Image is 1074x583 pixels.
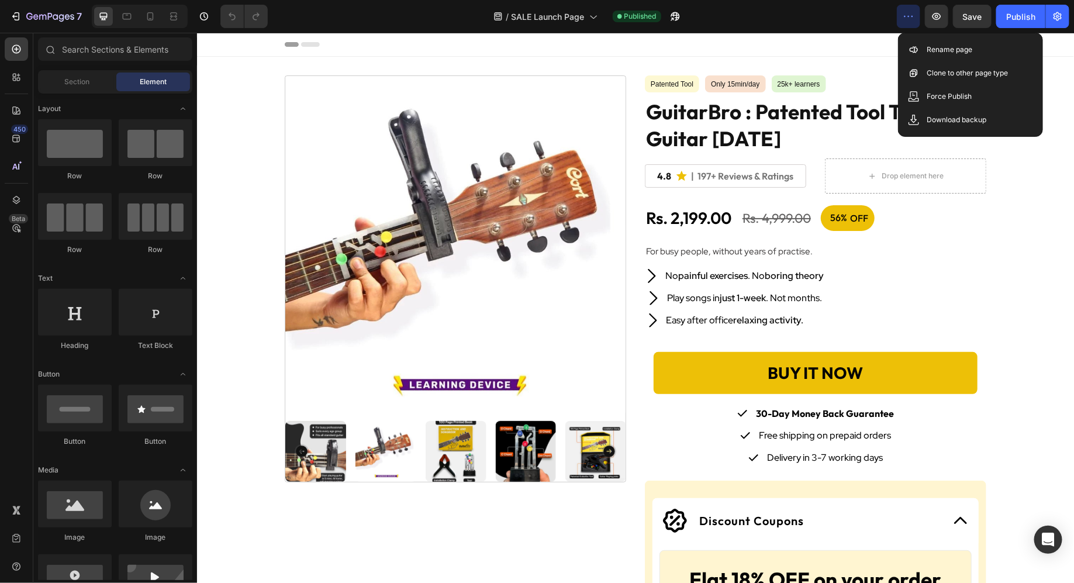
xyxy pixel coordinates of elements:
div: Drop element here [685,139,747,148]
p: Easy after office [469,281,626,294]
div: Row [38,244,112,255]
button: 7 [5,5,87,28]
div: Text Block [119,340,192,351]
div: Heading [38,340,112,351]
span: Only 15min/day [514,47,562,56]
strong: painful [481,237,511,249]
p: Download backup [927,114,986,126]
strong: just 1-week [523,259,569,271]
div: 56% [632,177,651,192]
strong: exercises [513,237,551,249]
p: Rename page [927,44,972,56]
span: For busy people, without years of practise. [449,213,616,225]
p: Discount Coupons [502,479,607,497]
p: No . No [468,237,627,250]
span: SALE Launch Page [512,11,585,23]
div: Undo/Redo [220,5,268,28]
span: Toggle open [174,365,192,384]
strong: boring [568,237,596,249]
strong: 30-Day Money Back Guarantee [559,375,697,387]
div: Row [119,171,192,181]
span: Section [65,77,90,87]
div: Open Intercom Messenger [1034,526,1062,554]
span: Save [963,12,982,22]
button: Carousel Next Arrow [405,412,419,426]
div: Publish [1006,11,1035,23]
div: Row [38,171,112,181]
img: GuitarBro : Patented Tool To Learn Guitar in 30 Days - GuitarBro [88,388,149,449]
div: Image [119,532,192,543]
button: Publish [996,5,1045,28]
span: Toggle open [174,99,192,118]
button: Save [953,5,992,28]
h2: GuitarBro : Patented Tool To Learn Guitar [DATE] [448,65,789,120]
span: Patented Tool [454,47,496,56]
strong: theory [598,237,627,249]
span: Published [624,11,657,22]
div: Row [119,244,192,255]
div: Buy it now [571,328,666,353]
p: Clone to other page type [927,67,1008,79]
h2: 4.8 [460,133,476,153]
div: Button [119,436,192,447]
img: GuitarBro : Patented Tool To Learn Guitar in 30 Days - GuitarBro [368,388,429,449]
div: Rs. 4,999.00 [544,175,615,195]
p: Free shipping on prepaid orders [562,396,694,409]
div: 450 [11,125,28,134]
p: Play songs in . Not months. [470,259,625,272]
strong: relaxing activity. [537,281,607,294]
span: Element [140,77,167,87]
div: Beta [9,214,28,223]
span: 25k+ learners [581,47,623,56]
div: rs. 2,199.00 [448,175,536,195]
div: OFF [651,177,673,194]
span: Button [38,369,60,380]
span: Layout [38,104,61,114]
p: 7 [77,9,82,23]
button: Buy it now [457,319,781,361]
input: Search Sections & Elements [38,37,192,61]
span: Toggle open [174,269,192,288]
h2: | 197+ Reviews & Ratings [493,133,598,153]
span: / [506,11,509,23]
p: Force Publish [927,91,972,102]
div: Button [38,436,112,447]
span: Toggle open [174,461,192,479]
span: Media [38,465,58,475]
img: GuitarBro : Patented Tool To Learn Guitar in 30 Days - GuitarBro [298,388,359,449]
p: Delivery in 3-7 working days [570,419,686,432]
img: GuitarBro : Patented Tool To Learn Guitar in 30 Days - GuitarBro [229,388,289,449]
iframe: Design area [197,33,1074,583]
div: Image [38,532,112,543]
span: Text [38,273,53,284]
h2: Flat 18% OFF on your order [468,527,769,567]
